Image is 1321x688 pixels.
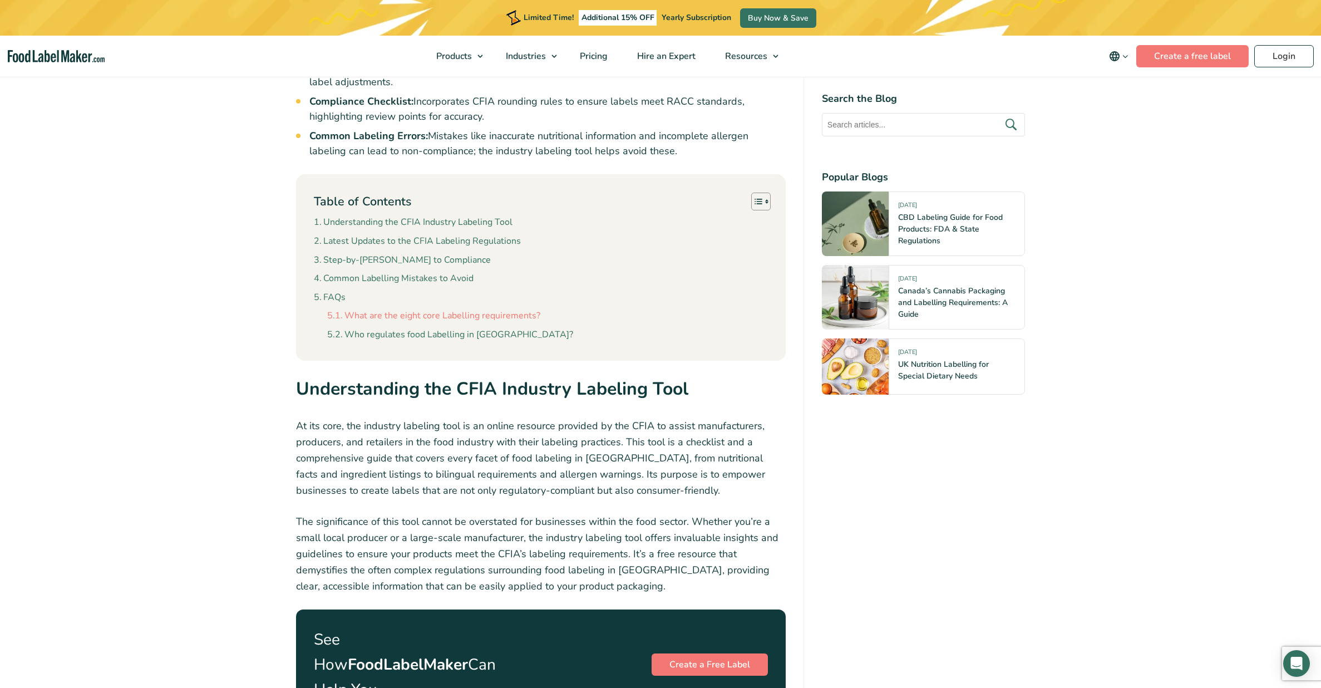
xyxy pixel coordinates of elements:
[898,201,917,214] span: [DATE]
[1136,45,1249,67] a: Create a free label
[898,348,917,361] span: [DATE]
[898,212,1003,246] a: CBD Labeling Guide for Food Products: FDA & State Regulations
[314,253,491,268] a: Step-by-[PERSON_NAME] to Compliance
[743,192,768,211] a: Toggle Table of Content
[314,272,474,286] a: Common Labelling Mistakes to Avoid
[314,193,411,210] p: Table of Contents
[576,50,609,62] span: Pricing
[662,12,731,23] span: Yearly Subscription
[1283,650,1310,677] div: Open Intercom Messenger
[327,309,540,323] a: What are the eight core Labelling requirements?
[502,50,547,62] span: Industries
[296,377,688,401] strong: Understanding the CFIA Industry Labeling Tool
[579,10,657,26] span: Additional 15% OFF
[524,12,574,23] span: Limited Time!
[623,36,708,77] a: Hire an Expert
[1254,45,1314,67] a: Login
[314,291,346,305] a: FAQs
[309,95,413,108] strong: Compliance Checklist:
[898,359,989,381] a: UK Nutrition Labelling for Special Dietary Needs
[327,328,573,342] a: Who regulates food Labelling in [GEOGRAPHIC_DATA]?
[491,36,563,77] a: Industries
[822,91,1025,106] h4: Search the Blog
[565,36,620,77] a: Pricing
[348,654,468,675] strong: FoodLabelMaker
[722,50,768,62] span: Resources
[296,514,786,594] p: The significance of this tool cannot be overstated for businesses within the food sector. Whether...
[822,113,1025,136] input: Search articles...
[422,36,489,77] a: Products
[314,234,521,249] a: Latest Updates to the CFIA Labeling Regulations
[309,129,428,142] strong: Common Labeling Errors:
[898,274,917,287] span: [DATE]
[296,418,786,498] p: At its core, the industry labeling tool is an online resource provided by the CFIA to assist manu...
[314,215,512,230] a: Understanding the CFIA Industry Labeling Tool
[433,50,473,62] span: Products
[898,286,1008,320] a: Canada’s Cannabis Packaging and Labelling Requirements: A Guide
[740,8,816,28] a: Buy Now & Save
[822,170,1025,185] h4: Popular Blogs
[309,94,786,124] li: Incorporates CFIA rounding rules to ensure labels meet RACC standards, highlighting review points...
[652,653,768,676] a: Create a Free Label
[711,36,784,77] a: Resources
[634,50,697,62] span: Hire an Expert
[309,129,786,159] li: Mistakes like inaccurate nutritional information and incomplete allergen labeling can lead to non...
